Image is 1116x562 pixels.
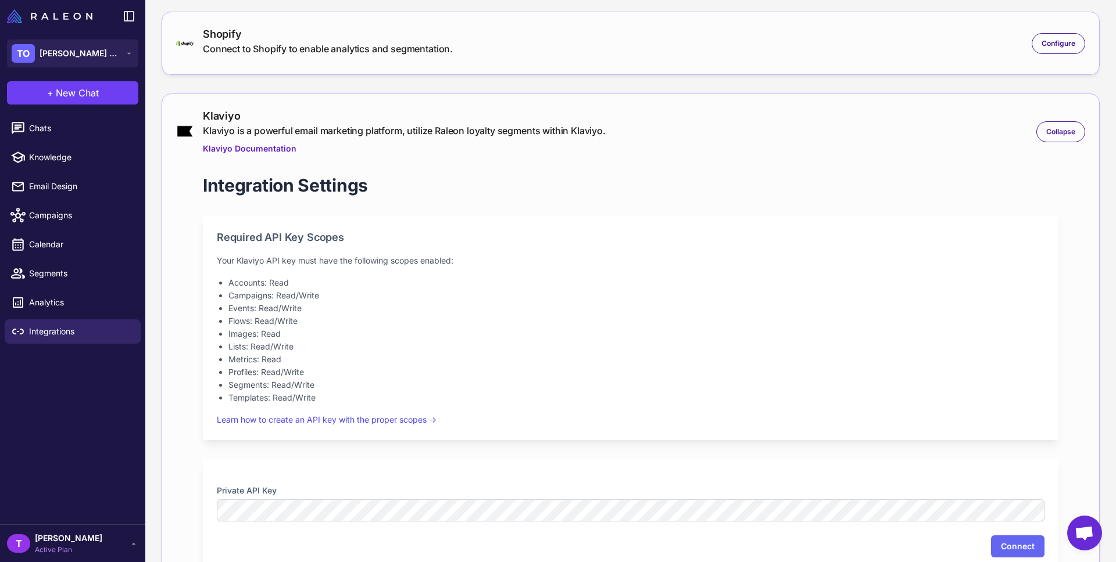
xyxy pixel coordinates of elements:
[203,26,453,42] div: Shopify
[991,535,1045,557] button: Connect
[203,174,368,197] h1: Integration Settings
[1067,516,1102,550] a: Open chat
[29,296,131,309] span: Analytics
[5,232,141,257] a: Calendar
[5,145,141,170] a: Knowledge
[29,180,131,193] span: Email Design
[29,209,131,222] span: Campaigns
[35,545,102,555] span: Active Plan
[29,325,131,338] span: Integrations
[228,302,1045,315] li: Events: Read/Write
[228,327,1045,340] li: Images: Read
[7,9,92,23] img: Raleon Logo
[228,340,1045,353] li: Lists: Read/Write
[5,174,141,199] a: Email Design
[7,39,138,67] button: TO[PERSON_NAME] Organization
[228,391,1045,404] li: Templates: Read/Write
[228,353,1045,366] li: Metrics: Read
[56,86,99,100] span: New Chat
[5,319,141,344] a: Integrations
[7,81,138,105] button: +New Chat
[203,108,606,124] div: Klaviyo
[35,532,102,545] span: [PERSON_NAME]
[176,125,194,138] img: klaviyo.png
[217,229,1045,245] h2: Required API Key Scopes
[12,44,35,63] div: TO
[29,267,131,280] span: Segments
[1046,127,1075,137] span: Collapse
[40,47,121,60] span: [PERSON_NAME] Organization
[228,315,1045,327] li: Flows: Read/Write
[228,379,1045,391] li: Segments: Read/Write
[5,290,141,315] a: Analytics
[5,203,141,228] a: Campaigns
[228,366,1045,379] li: Profiles: Read/Write
[29,122,131,135] span: Chats
[217,254,1045,267] p: Your Klaviyo API key must have the following scopes enabled:
[228,276,1045,289] li: Accounts: Read
[5,116,141,140] a: Chats
[7,534,30,553] div: T
[203,42,453,56] div: Connect to Shopify to enable analytics and segmentation.
[29,151,131,164] span: Knowledge
[47,86,53,100] span: +
[217,484,1045,497] label: Private API Key
[29,238,131,251] span: Calendar
[228,289,1045,302] li: Campaigns: Read/Write
[203,124,606,138] div: Klaviyo is a powerful email marketing platform, utilize Raleon loyalty segments within Klaviyo.
[217,415,437,424] a: Learn how to create an API key with the proper scopes →
[1042,38,1075,49] span: Configure
[203,142,606,155] a: Klaviyo Documentation
[176,41,194,46] img: shopify-logo-primary-logo-456baa801ee66a0a435671082365958316831c9960c480451dd0330bcdae304f.svg
[5,261,141,286] a: Segments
